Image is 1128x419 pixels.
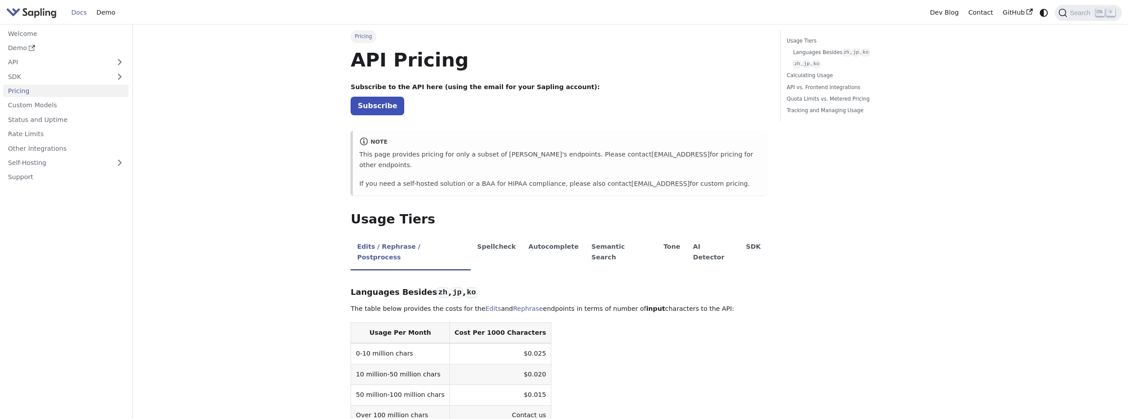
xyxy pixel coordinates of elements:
[3,42,129,55] a: Demo
[6,6,60,19] a: Sapling.ai
[351,287,767,298] h3: Languages Besides , ,
[1067,9,1096,16] span: Search
[793,60,801,68] code: zh
[3,171,129,184] a: Support
[6,6,57,19] img: Sapling.ai
[449,343,551,364] td: $0.025
[92,6,120,20] a: Demo
[3,99,129,112] a: Custom Models
[437,287,448,298] code: zh
[351,343,449,364] td: 0-10 million chars
[3,157,129,169] a: Self-Hosting
[485,305,501,312] a: Edits
[925,6,963,20] a: Dev Blog
[740,235,767,270] li: SDK
[466,287,477,298] code: ko
[3,27,129,40] a: Welcome
[998,6,1037,20] a: GitHub
[787,95,907,103] a: Quota Limits vs. Metered Pricing
[843,49,851,56] code: zh
[585,235,657,270] li: Semantic Search
[351,211,767,227] h2: Usage Tiers
[793,60,904,68] a: zh,jp,ko
[3,113,129,126] a: Status and Uptime
[351,48,767,72] h1: API Pricing
[1055,5,1121,21] button: Search (Ctrl+K)
[787,83,907,92] a: API vs. Frontend Integrations
[351,385,449,405] td: 50 million-100 million chars
[351,30,376,43] span: Pricing
[652,151,710,158] a: [EMAIL_ADDRESS]
[471,235,522,270] li: Spellcheck
[449,364,551,384] td: $0.020
[351,30,767,43] nav: Breadcrumbs
[646,305,665,312] strong: input
[351,364,449,384] td: 10 million-50 million chars
[787,71,907,80] a: Calculating Usage
[3,70,111,83] a: SDK
[687,235,740,270] li: AI Detector
[66,6,92,20] a: Docs
[3,85,129,98] a: Pricing
[3,56,111,69] a: API
[351,304,767,314] p: The table below provides the costs for the and endpoints in terms of number of characters to the ...
[452,287,463,298] code: jp
[111,56,129,69] button: Expand sidebar category 'API'
[657,235,687,270] li: Tone
[351,97,404,115] a: Subscribe
[852,49,860,56] code: jp
[351,323,449,344] th: Usage Per Month
[793,48,904,57] a: Languages Besideszh,jp,ko
[359,179,761,189] p: If you need a self-hosted solution or a BAA for HIPAA compliance, please also contact for custom ...
[351,83,600,90] strong: Subscribe to the API here (using the email for your Sapling account):
[1038,6,1050,19] button: Switch between dark and light mode (currently system mode)
[522,235,585,270] li: Autocomplete
[803,60,811,68] code: jp
[787,106,907,115] a: Tracking and Managing Usage
[964,6,998,20] a: Contact
[513,305,543,312] a: Rephrase
[1106,8,1115,16] kbd: K
[812,60,820,68] code: ko
[359,149,761,171] p: This page provides pricing for only a subset of [PERSON_NAME]'s endpoints. Please contact for pri...
[862,49,870,56] code: ko
[3,128,129,141] a: Rate Limits
[632,180,690,187] a: [EMAIL_ADDRESS]
[449,323,551,344] th: Cost Per 1000 Characters
[3,142,129,155] a: Other Integrations
[359,137,761,148] div: note
[449,385,551,405] td: $0.015
[351,235,471,270] li: Edits / Rephrase / Postprocess
[111,70,129,83] button: Expand sidebar category 'SDK'
[787,37,907,45] a: Usage Tiers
